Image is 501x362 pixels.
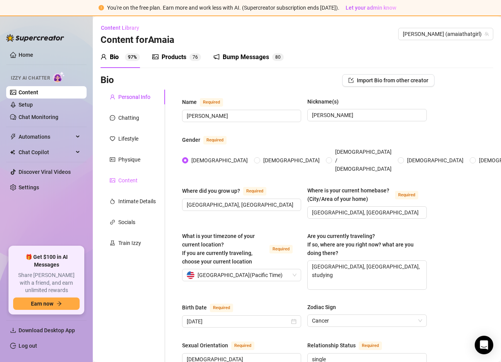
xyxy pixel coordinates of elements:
[110,199,115,204] span: fire
[99,5,104,10] span: exclamation-circle
[307,341,390,350] label: Relationship Status
[19,146,73,158] span: Chat Copilot
[118,155,140,164] div: Physique
[395,191,418,199] span: Required
[110,53,119,62] div: Bio
[193,54,195,60] span: 7
[182,135,235,144] label: Gender
[307,97,339,106] div: Nickname(s)
[312,208,420,217] input: Where is your current homebase? (City/Area of your home)
[118,239,141,247] div: Train Izzy
[188,156,251,165] span: [DEMOGRAPHIC_DATA]
[118,176,138,185] div: Content
[307,341,356,350] div: Relationship Status
[195,54,198,60] span: 6
[200,98,223,107] span: Required
[19,184,39,190] a: Settings
[275,54,278,60] span: 8
[404,156,467,165] span: [DEMOGRAPHIC_DATA]
[19,169,71,175] a: Discover Viral Videos
[243,187,266,195] span: Required
[475,336,493,354] div: Open Intercom Messenger
[187,271,194,279] img: us
[198,269,283,281] span: [GEOGRAPHIC_DATA] ( Pacific Time )
[307,186,392,203] div: Where is your current homebase? (City/Area of your home)
[269,245,293,253] span: Required
[231,342,254,350] span: Required
[101,25,139,31] span: Content Library
[13,272,80,294] span: Share [PERSON_NAME] with a friend, and earn unlimited rewards
[346,5,396,11] span: Let your admin know
[182,341,228,350] div: Sexual Orientation
[19,343,37,349] a: Log out
[118,134,138,143] div: Lifestyle
[110,219,115,225] span: link
[307,303,341,311] label: Zodiac Sign
[19,89,38,95] a: Content
[110,157,115,162] span: idcard
[187,317,290,326] input: Birth Date
[6,34,64,42] img: logo-BBDzfeDw.svg
[260,156,323,165] span: [DEMOGRAPHIC_DATA]
[307,97,344,106] label: Nickname(s)
[359,342,382,350] span: Required
[307,186,426,203] label: Where is your current homebase? (City/Area of your home)
[19,114,58,120] a: Chat Monitoring
[101,34,174,46] h3: Content for Amaia
[101,54,107,60] span: user
[332,148,395,173] span: [DEMOGRAPHIC_DATA] / [DEMOGRAPHIC_DATA]
[182,187,240,195] div: Where did you grow up?
[342,74,435,87] button: Import Bio from other creator
[189,53,201,61] sup: 76
[56,301,62,306] span: arrow-right
[307,233,414,256] span: Are you currently traveling? If so, where are you right now? what are you doing there?
[13,297,80,310] button: Earn nowarrow-right
[203,136,227,144] span: Required
[118,197,156,206] div: Intimate Details
[357,77,428,83] span: Import Bio from other creator
[125,53,140,61] sup: 97%
[13,253,80,269] span: 🎁 Get $100 in AI Messages
[278,54,281,60] span: 0
[31,301,53,307] span: Earn now
[19,52,33,58] a: Home
[223,53,269,62] div: Bump Messages
[110,240,115,246] span: experiment
[10,150,15,155] img: Chat Copilot
[11,75,50,82] span: Izzy AI Chatter
[19,131,73,143] span: Automations
[182,233,255,265] span: What is your timezone of your current location? If you are currently traveling, choose your curre...
[19,327,75,333] span: Download Desktop App
[484,32,489,36] span: team
[348,78,354,83] span: import
[343,3,399,12] button: Let your admin know
[110,178,115,183] span: picture
[182,303,207,312] div: Birth Date
[187,201,295,209] input: Where did you grow up?
[118,114,139,122] div: Chatting
[152,54,158,60] span: picture
[210,304,233,312] span: Required
[182,186,275,195] label: Where did you grow up?
[101,22,145,34] button: Content Library
[101,74,114,87] h3: Bio
[107,5,339,11] span: You're on the free plan. Earn more and work less with AI. (Supercreator subscription ends [DATE]).
[312,111,420,119] input: Nickname(s)
[182,97,232,107] label: Name
[19,102,33,108] a: Setup
[118,218,135,226] div: Socials
[110,136,115,141] span: heart
[312,315,422,326] span: Cancer
[53,71,65,83] img: AI Chatter
[118,93,150,101] div: Personal Info
[10,327,16,333] span: download
[110,94,115,100] span: user
[182,98,197,106] div: Name
[308,261,426,289] textarea: [GEOGRAPHIC_DATA], [GEOGRAPHIC_DATA], studying
[182,136,200,144] div: Gender
[182,341,263,350] label: Sexual Orientation
[182,303,242,312] label: Birth Date
[162,53,186,62] div: Products
[403,28,489,40] span: Amaia (amaiathatgirl)
[10,134,16,140] span: thunderbolt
